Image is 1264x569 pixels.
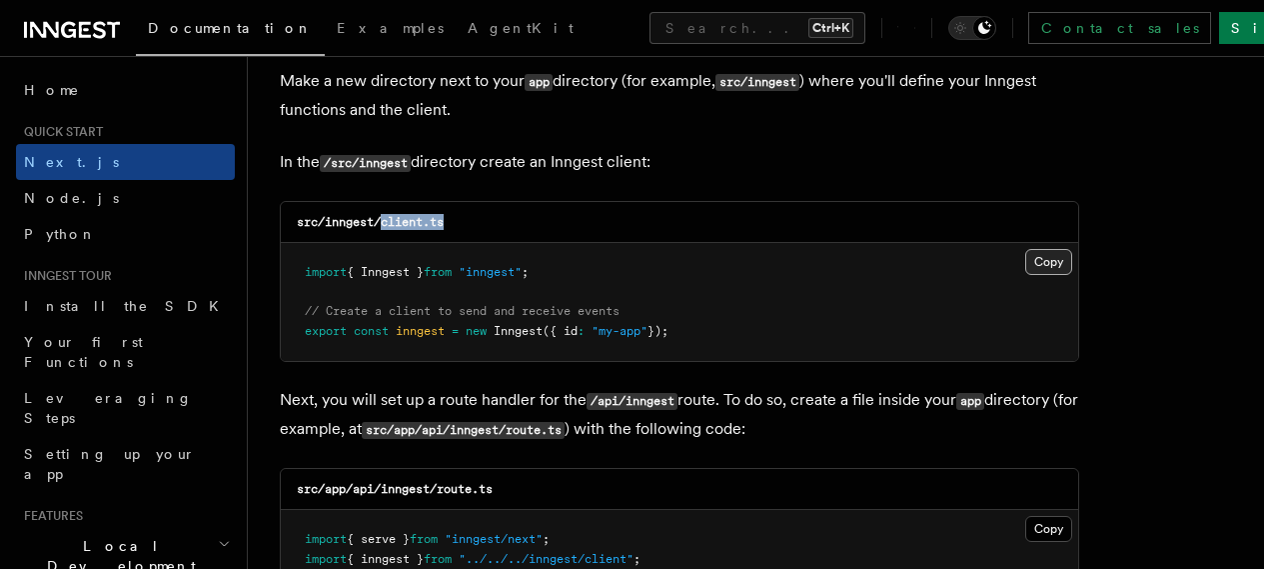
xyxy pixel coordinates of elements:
span: Your first Functions [24,334,143,370]
code: src/app/api/inngest/route.ts [362,422,565,439]
a: Examples [325,6,456,54]
span: inngest [396,324,445,338]
code: app [525,74,553,91]
span: Inngest [494,324,543,338]
a: Node.js [16,180,235,216]
span: Documentation [148,20,313,36]
span: ; [522,265,529,279]
span: const [354,324,389,338]
span: ; [543,532,550,546]
span: Setting up your app [24,446,196,482]
a: Python [16,216,235,252]
span: { serve } [347,532,410,546]
span: "../../../inngest/client" [459,552,633,566]
span: ; [633,552,640,566]
span: from [410,532,438,546]
a: Leveraging Steps [16,380,235,436]
p: Next, you will set up a route handler for the route. To do so, create a file inside your director... [280,386,1079,444]
span: Leveraging Steps [24,390,193,426]
span: { Inngest } [347,265,424,279]
kbd: Ctrl+K [808,18,853,38]
span: Node.js [24,190,119,206]
span: Features [16,508,83,524]
span: }); [647,324,668,338]
span: Next.js [24,154,119,170]
button: Toggle dark mode [948,16,996,40]
span: Home [24,80,80,100]
code: app [956,393,984,410]
span: import [305,552,347,566]
a: Next.js [16,144,235,180]
p: In the directory create an Inngest client: [280,148,1079,177]
span: = [452,324,459,338]
span: // Create a client to send and receive events [305,304,620,318]
span: Python [24,226,97,242]
span: { inngest } [347,552,424,566]
a: Install the SDK [16,288,235,324]
button: Search...Ctrl+K [649,12,865,44]
p: Make a new directory next to your directory (for example, ) where you'll define your Inngest func... [280,67,1079,124]
code: /api/inngest [587,393,677,410]
span: Install the SDK [24,298,231,314]
span: new [466,324,487,338]
a: Setting up your app [16,436,235,492]
a: Home [16,72,235,108]
a: Your first Functions [16,324,235,380]
button: Copy [1025,249,1072,275]
a: Contact sales [1028,12,1211,44]
span: import [305,265,347,279]
a: AgentKit [456,6,586,54]
a: Documentation [136,6,325,56]
code: src/app/api/inngest/route.ts [297,482,493,496]
span: "inngest/next" [445,532,543,546]
span: Examples [337,20,444,36]
span: AgentKit [468,20,574,36]
code: /src/inngest [320,155,411,172]
span: "inngest" [459,265,522,279]
span: export [305,324,347,338]
span: import [305,532,347,546]
code: src/inngest [715,74,799,91]
span: Quick start [16,124,103,140]
span: : [578,324,585,338]
span: from [424,265,452,279]
code: src/inngest/client.ts [297,215,444,229]
button: Copy [1025,516,1072,542]
span: from [424,552,452,566]
span: Inngest tour [16,268,112,284]
span: ({ id [543,324,578,338]
span: "my-app" [592,324,647,338]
